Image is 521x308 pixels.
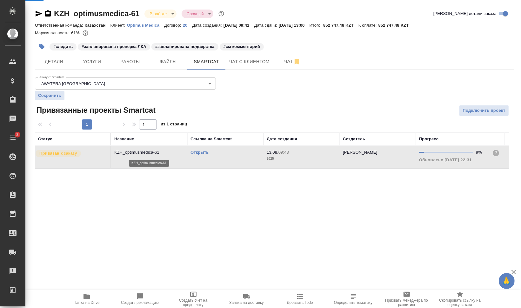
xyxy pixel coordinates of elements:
span: запланирована подверстка [151,44,219,49]
button: Сохранить [35,91,64,100]
span: [PERSON_NAME] детали заказа [433,10,497,17]
span: Чат [277,57,308,65]
span: 2 [12,131,22,138]
button: Скопировать ссылку для ЯМессенджера [35,10,43,17]
p: Итого: [310,23,323,28]
p: [DATE] 09:41 [224,23,254,28]
div: Ссылка на Smartcat [190,136,232,142]
p: #запланирована проверка ЛКА [82,44,146,50]
div: Дата создания [267,136,297,142]
a: Открыть [190,150,209,155]
p: 13.08, [267,150,278,155]
button: 44118.00 RUB; 0.00 KZT; [81,29,90,37]
span: Smartcat [191,58,222,66]
span: Создать рекламацию [121,300,159,305]
p: #см комментарий [224,44,260,50]
p: Optimus Medica [127,23,164,28]
div: Название [114,136,134,142]
button: Доп статусы указывают на важность/срочность заказа [217,10,225,18]
button: 🙏 [499,273,515,289]
button: Создать рекламацию [113,290,167,308]
button: Срочный [185,11,206,17]
p: #запланирована подверстка [155,44,215,50]
p: 61% [71,30,81,35]
p: Дата создания: [192,23,224,28]
button: Скопировать ссылку [44,10,52,17]
p: #следить [53,44,73,50]
button: Призвать менеджера по развитию [380,290,433,308]
span: Сохранить [38,92,61,99]
p: [DATE] 13:00 [279,23,310,28]
p: 09:43 [278,150,289,155]
span: Подключить проект [463,107,505,114]
p: Клиент: [110,23,127,28]
button: Папка на Drive [60,290,113,308]
span: Обновлено [DATE] 22:31 [419,157,472,162]
span: запланирована проверка ЛКА [77,44,150,49]
a: 20 [183,22,192,28]
span: см комментарий [219,44,264,49]
div: В работе [144,10,176,18]
button: Создать счет на предоплату [167,290,220,308]
span: Заявка на доставку [229,300,264,305]
span: Услуги [77,58,107,66]
button: В работе [148,11,169,17]
span: Создать счет на предоплату [170,298,216,307]
button: Добавить Todo [273,290,327,308]
button: AWATERA [GEOGRAPHIC_DATA] [39,81,107,86]
span: Работы [115,58,145,66]
div: Создатель [343,136,365,142]
a: KZH_optimusmedica-61 [54,9,139,18]
button: Добавить тэг [35,40,49,54]
p: К оплате: [358,23,378,28]
button: Подключить проект [459,105,509,116]
button: Определить тематику [327,290,380,308]
span: 🙏 [501,274,512,288]
p: Ответственная команда: [35,23,85,28]
span: Чат с клиентом [229,58,270,66]
p: KZH_optimusmedica-61 [114,149,184,156]
span: следить [49,44,77,49]
span: Призвать менеджера по развитию [384,298,430,307]
div: 9% [476,149,487,156]
div: Прогресс [419,136,438,142]
p: Договор: [164,23,183,28]
span: Добавить Todo [287,300,313,305]
span: Папка на Drive [74,300,100,305]
button: Скопировать ссылку на оценку заказа [433,290,487,308]
p: Привязан к заказу [39,150,77,157]
div: Статус [38,136,52,142]
div: AWATERA [GEOGRAPHIC_DATA] [35,77,216,90]
p: 2025 [267,156,337,162]
span: из 1 страниц [161,120,187,130]
p: Маржинальность: [35,30,71,35]
p: Дата сдачи: [254,23,279,28]
span: Скопировать ссылку на оценку заказа [437,298,483,307]
p: Казахстан [85,23,110,28]
p: 20 [183,23,192,28]
span: Определить тематику [334,300,372,305]
p: 852 747,48 KZT [378,23,414,28]
span: Привязанные проекты Smartcat [35,105,156,115]
svg: Отписаться [293,58,301,65]
a: Optimus Medica [127,22,164,28]
p: 852 747,48 KZT [323,23,358,28]
span: Файлы [153,58,184,66]
span: Детали [39,58,69,66]
p: [PERSON_NAME] [343,150,377,155]
button: Заявка на доставку [220,290,273,308]
div: В работе [182,10,213,18]
a: 2 [2,130,24,146]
